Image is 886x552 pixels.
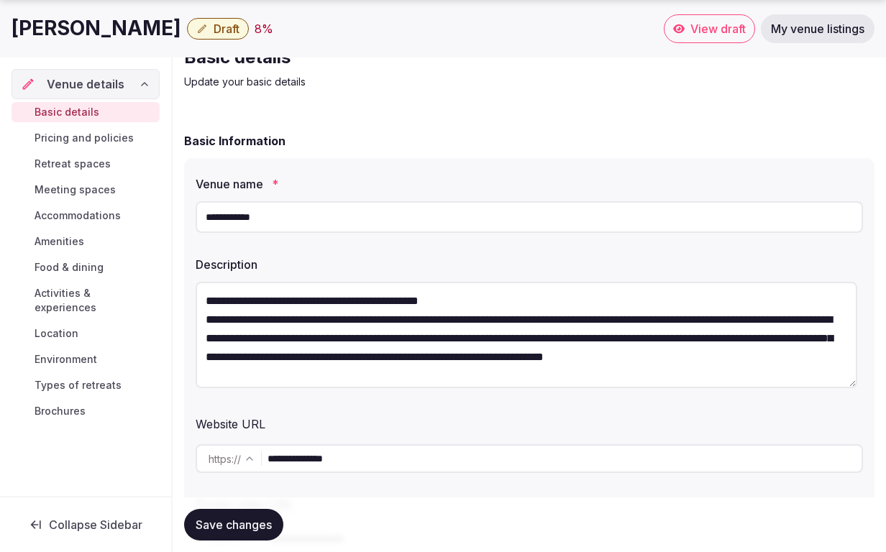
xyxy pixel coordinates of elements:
[196,178,863,190] label: Venue name
[12,154,160,174] a: Retreat spaces
[12,323,160,344] a: Location
[184,509,283,540] button: Save changes
[761,14,874,43] a: My venue listings
[184,46,667,69] h2: Basic details
[12,180,160,200] a: Meeting spaces
[664,14,755,43] a: View draft
[771,22,864,36] span: My venue listings
[35,131,134,145] span: Pricing and policies
[12,509,160,540] button: Collapse Sidebar
[35,404,86,418] span: Brochures
[12,401,160,421] a: Brochures
[12,375,160,395] a: Types of retreats
[187,18,249,40] button: Draft
[35,260,104,275] span: Food & dining
[255,20,273,37] button: 8%
[12,231,160,252] a: Amenities
[35,352,97,367] span: Environment
[35,157,111,171] span: Retreat spaces
[35,234,84,249] span: Amenities
[196,410,863,433] div: Website URL
[35,208,121,223] span: Accommodations
[35,326,78,341] span: Location
[214,22,239,36] span: Draft
[35,286,154,315] span: Activities & experiences
[12,283,160,318] a: Activities & experiences
[35,105,99,119] span: Basic details
[47,75,124,93] span: Venue details
[196,517,272,532] span: Save changes
[49,517,142,532] span: Collapse Sidebar
[12,349,160,369] a: Environment
[196,490,863,513] div: Promo video URL
[184,132,286,149] h2: Basic Information
[12,206,160,226] a: Accommodations
[12,14,181,42] h1: [PERSON_NAME]
[255,20,273,37] div: 8 %
[35,378,122,392] span: Types of retreats
[35,183,116,197] span: Meeting spaces
[12,102,160,122] a: Basic details
[184,75,667,89] p: Update your basic details
[12,128,160,148] a: Pricing and policies
[690,22,746,36] span: View draft
[196,259,863,270] label: Description
[12,257,160,277] a: Food & dining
